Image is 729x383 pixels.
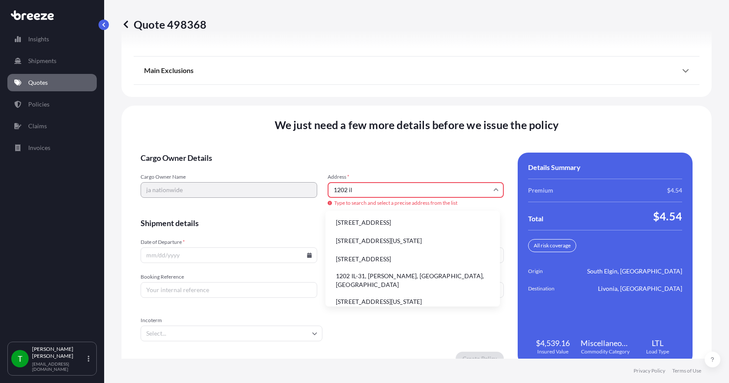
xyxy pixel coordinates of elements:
span: Details Summary [528,163,581,172]
span: Miscellaneous Manufactured Articles [581,338,630,348]
button: Create Policy [456,352,504,366]
p: Claims [28,122,47,130]
span: Date of Departure [141,239,317,246]
span: Origin [528,267,577,276]
a: Terms of Use [672,367,701,374]
span: Main Exclusions [144,66,194,75]
span: Livonia, [GEOGRAPHIC_DATA] [598,284,682,293]
span: $4.54 [653,209,682,223]
span: Booking Reference [141,273,317,280]
li: [STREET_ADDRESS][US_STATE] [329,293,496,310]
a: Shipments [7,52,97,70]
span: We just need a few more details before we issue the policy [275,118,559,132]
li: [STREET_ADDRESS][US_STATE] [329,233,496,249]
p: Quote 498368 [121,17,207,31]
a: Privacy Policy [634,367,665,374]
span: Destination [528,284,577,293]
span: Type to search and select a precise address from the list [328,200,504,206]
div: All risk coverage [528,239,576,252]
li: 1202 IL-31, [PERSON_NAME], [GEOGRAPHIC_DATA], [GEOGRAPHIC_DATA] [329,269,496,292]
p: Insights [28,35,49,43]
span: Address [328,173,504,180]
span: Load Type [646,348,669,355]
span: South Elgin, [GEOGRAPHIC_DATA] [587,267,682,276]
span: Cargo Owner Name [141,173,317,180]
p: [PERSON_NAME] [PERSON_NAME] [32,346,86,360]
a: Quotes [7,74,97,91]
li: [STREET_ADDRESS] [329,214,496,231]
span: T [18,354,23,363]
span: LTL [652,338,663,348]
a: Insights [7,30,97,48]
span: Insured Value [537,348,568,355]
span: $4,539.16 [536,338,570,348]
p: Shipments [28,57,56,65]
a: Claims [7,117,97,135]
p: [EMAIL_ADDRESS][DOMAIN_NAME] [32,361,86,372]
span: Premium [528,186,553,195]
span: $4.54 [667,186,682,195]
p: Policies [28,100,49,109]
span: Incoterm [141,317,322,324]
div: Main Exclusions [144,60,689,81]
input: Your internal reference [141,282,317,298]
input: mm/dd/yyyy [141,247,317,263]
input: Cargo owner address [328,182,504,198]
a: Policies [7,96,97,113]
span: Commodity Category [581,348,630,355]
input: Select... [141,326,322,341]
p: Quotes [28,78,48,87]
p: Invoices [28,143,50,152]
span: Shipment details [141,218,504,228]
li: [STREET_ADDRESS] [329,251,496,267]
span: Cargo Owner Details [141,153,504,163]
span: Total [528,214,543,223]
a: Invoices [7,139,97,157]
p: Create Policy [463,354,497,363]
